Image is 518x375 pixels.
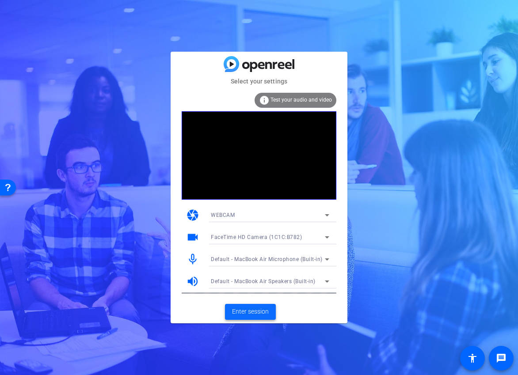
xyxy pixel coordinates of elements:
img: blue-gradient.svg [224,56,294,72]
span: Default - MacBook Air Speakers (Built-in) [211,278,316,284]
mat-icon: volume_up [186,275,199,288]
button: Enter session [225,304,276,320]
mat-icon: message [496,353,507,364]
mat-icon: videocam [186,231,199,244]
span: Default - MacBook Air Microphone (Built-in) [211,256,323,262]
mat-icon: info [259,95,270,106]
span: WEBCAM [211,212,235,218]
mat-icon: mic_none [186,253,199,266]
span: Enter session [232,307,269,316]
span: Test your audio and video [270,97,332,103]
mat-card-subtitle: Select your settings [171,76,347,86]
mat-icon: accessibility [467,353,478,364]
mat-icon: camera [186,208,199,222]
span: FaceTime HD Camera (1C1C:B782) [211,234,302,240]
